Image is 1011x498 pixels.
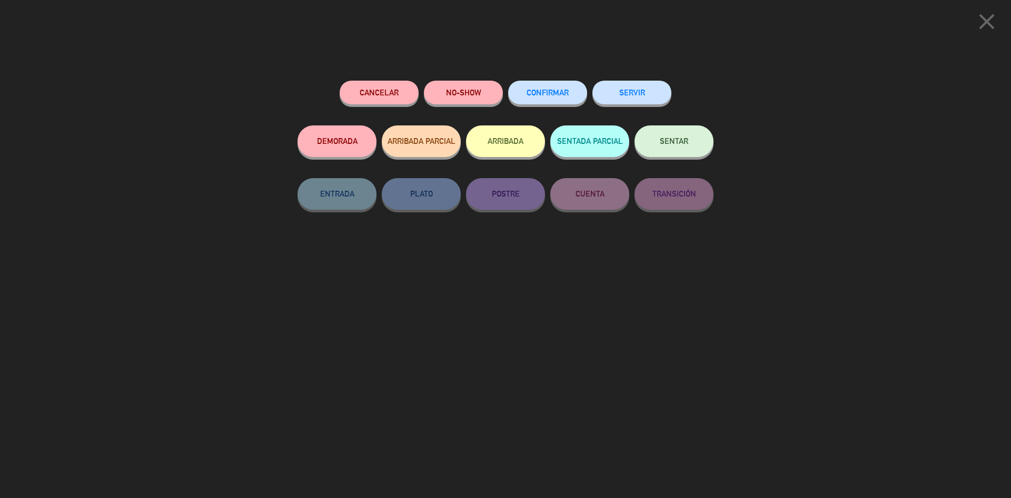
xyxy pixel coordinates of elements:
[970,8,1003,39] button: close
[592,81,671,104] button: SERVIR
[382,125,461,157] button: ARRIBADA PARCIAL
[388,136,455,145] span: ARRIBADA PARCIAL
[298,125,376,157] button: DEMORADA
[550,125,629,157] button: SENTADA PARCIAL
[466,178,545,210] button: POSTRE
[974,8,1000,35] i: close
[466,125,545,157] button: ARRIBADA
[340,81,419,104] button: Cancelar
[298,178,376,210] button: ENTRADA
[527,88,569,97] span: CONFIRMAR
[635,178,713,210] button: TRANSICIÓN
[635,125,713,157] button: SENTAR
[382,178,461,210] button: PLATO
[424,81,503,104] button: NO-SHOW
[660,136,688,145] span: SENTAR
[550,178,629,210] button: CUENTA
[508,81,587,104] button: CONFIRMAR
